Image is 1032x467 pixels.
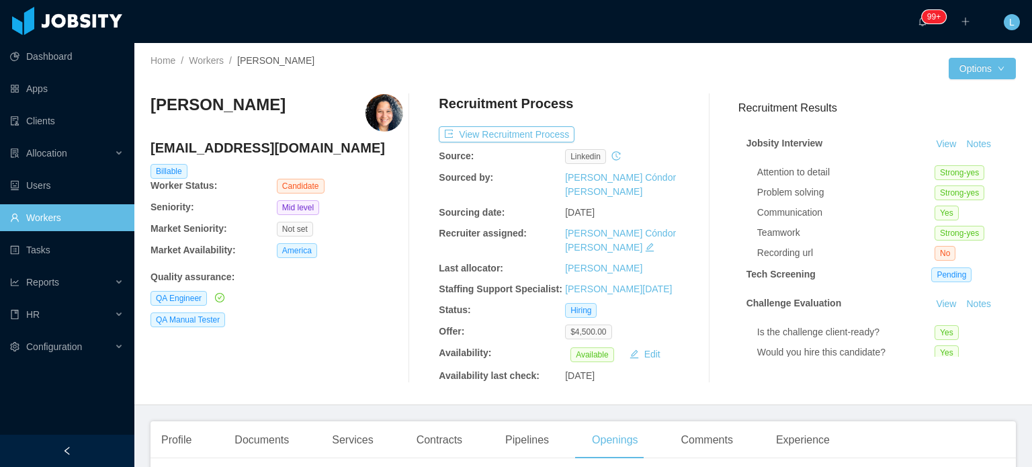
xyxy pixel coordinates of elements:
a: [PERSON_NAME] [565,263,642,273]
b: Sourced by: [439,172,493,183]
i: icon: solution [10,148,19,158]
b: Availability: [439,347,491,358]
i: icon: check-circle [215,293,224,302]
span: America [277,243,317,258]
a: View [931,298,961,309]
a: [PERSON_NAME] Cóndor [PERSON_NAME] [565,172,676,197]
span: / [229,55,232,66]
a: Workers [189,55,224,66]
div: Profile [150,421,202,459]
b: Status: [439,304,470,315]
a: icon: robotUsers [10,172,124,199]
span: Yes [935,325,959,340]
span: [DATE] [565,370,595,381]
i: icon: bell [918,17,927,26]
div: Openings [581,421,649,459]
span: Yes [935,206,959,220]
span: Reports [26,277,59,288]
div: Pipelines [494,421,560,459]
img: c1b5ba16-5761-4fd0-a7f5-100f095361eb_67b506b51a6ea-400w.png [365,94,403,132]
a: icon: profileTasks [10,237,124,263]
span: QA Engineer [150,291,207,306]
span: Candidate [277,179,325,194]
span: No [935,246,955,261]
span: Yes [935,345,959,360]
div: Comments [671,421,744,459]
strong: Tech Screening [746,269,816,280]
span: HR [26,309,40,320]
a: View [931,138,961,149]
div: Attention to detail [757,165,935,179]
i: icon: setting [10,342,19,351]
button: icon: editEdit [624,346,666,362]
i: icon: history [611,151,621,161]
span: Hiring [565,303,597,318]
b: Last allocator: [439,263,503,273]
span: linkedin [565,149,606,164]
span: Allocation [26,148,67,159]
span: QA Manual Tester [150,312,225,327]
a: [PERSON_NAME][DATE] [565,284,672,294]
b: Market Availability: [150,245,236,255]
a: icon: userWorkers [10,204,124,231]
strong: Jobsity Interview [746,138,823,148]
span: Pending [931,267,972,282]
button: Notes [961,136,996,153]
b: Offer: [439,326,464,337]
a: icon: appstoreApps [10,75,124,102]
h3: [PERSON_NAME] [150,94,286,116]
h3: Recruitment Results [738,99,1016,116]
sup: 1944 [922,10,946,24]
span: Strong-yes [935,185,984,200]
b: Source: [439,151,474,161]
div: Recording url [757,246,935,260]
div: Experience [765,421,841,459]
a: icon: pie-chartDashboard [10,43,124,70]
span: Not set [277,222,313,237]
b: Sourcing date: [439,207,505,218]
div: Contracts [406,421,473,459]
b: Worker Status: [150,180,217,191]
button: icon: exportView Recruitment Process [439,126,574,142]
span: $4,500.00 [565,325,611,339]
a: icon: check-circle [212,292,224,303]
a: icon: auditClients [10,108,124,134]
i: icon: book [10,310,19,319]
b: Quality assurance : [150,271,234,282]
strong: Challenge Evaluation [746,298,842,308]
b: Staffing Support Specialist: [439,284,562,294]
b: Market Seniority: [150,223,227,234]
span: [DATE] [565,207,595,218]
span: Mid level [277,200,319,215]
span: Configuration [26,341,82,352]
div: Problem solving [757,185,935,200]
b: Recruiter assigned: [439,228,527,239]
div: Communication [757,206,935,220]
span: Strong-yes [935,165,984,180]
i: icon: line-chart [10,278,19,287]
span: [PERSON_NAME] [237,55,314,66]
div: Teamwork [757,226,935,240]
button: Optionsicon: down [949,58,1016,79]
div: Documents [224,421,300,459]
button: Notes [961,296,996,312]
div: Is the challenge client-ready? [757,325,935,339]
i: icon: edit [645,243,654,252]
span: / [181,55,183,66]
span: Strong-yes [935,226,984,241]
span: L [1009,14,1015,30]
div: Services [321,421,384,459]
h4: [EMAIL_ADDRESS][DOMAIN_NAME] [150,138,403,157]
i: icon: plus [961,17,970,26]
a: [PERSON_NAME] Cóndor [PERSON_NAME] [565,228,676,253]
b: Seniority: [150,202,194,212]
span: Billable [150,164,187,179]
a: icon: exportView Recruitment Process [439,129,574,140]
b: Availability last check: [439,370,540,381]
a: Home [150,55,175,66]
div: Would you hire this candidate? [757,345,935,359]
h4: Recruitment Process [439,94,573,113]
